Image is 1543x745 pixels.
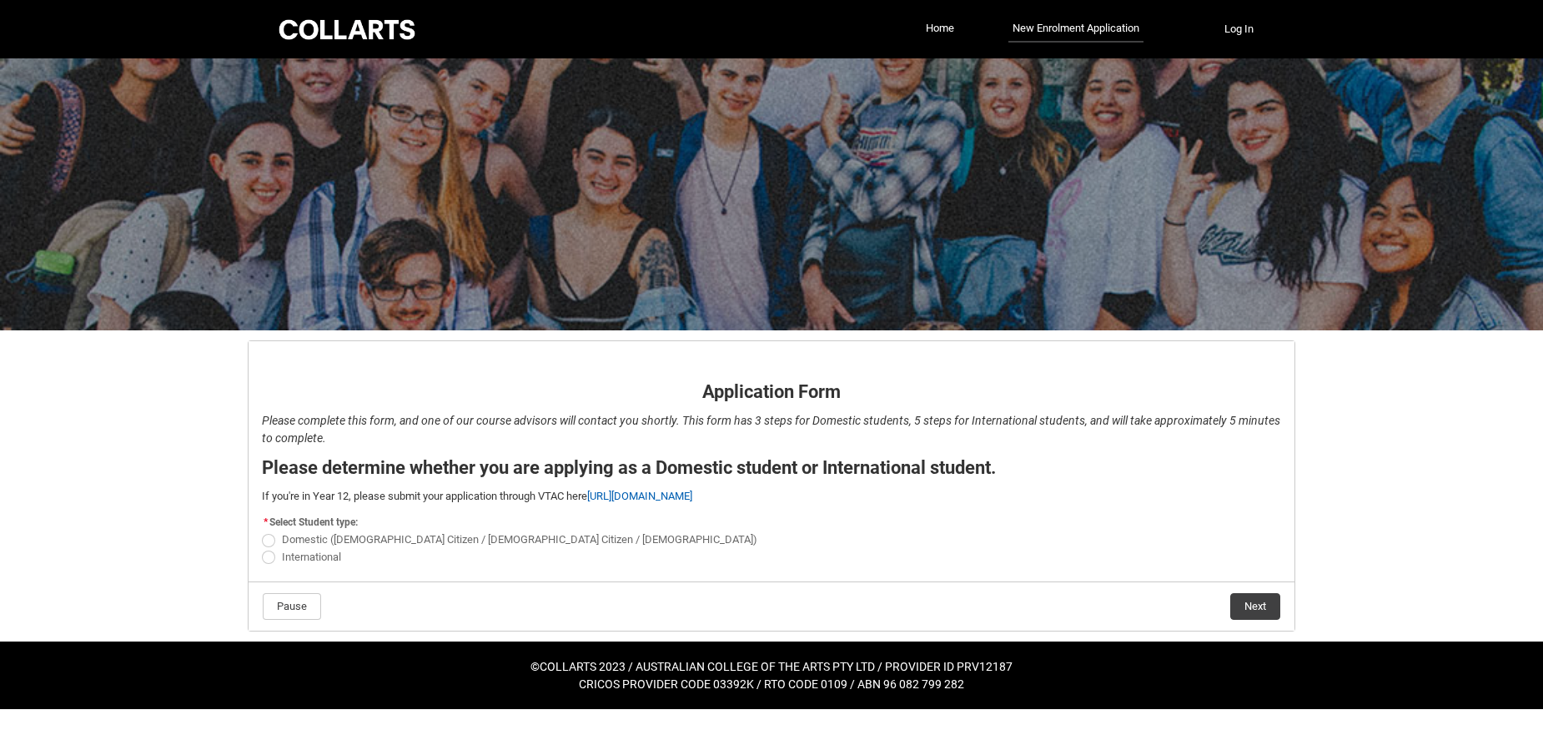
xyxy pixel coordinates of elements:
[1008,16,1143,43] a: New Enrolment Application
[264,516,268,528] abbr: required
[248,340,1295,632] article: REDU_Application_Form_for_Applicant flow
[262,488,1281,505] p: If you're in Year 12, please submit your application through VTAC here
[587,490,692,502] a: [URL][DOMAIN_NAME]
[282,551,341,563] span: International
[262,414,1280,445] em: Please complete this form, and one of our course advisors will contact you shortly. This form has...
[262,353,418,369] strong: Application Form - Page 1
[922,16,958,41] a: Home
[1230,593,1280,620] button: Next
[1210,16,1268,43] button: Log In
[263,593,321,620] button: Pause
[282,533,757,546] span: Domestic ([DEMOGRAPHIC_DATA] Citizen / [DEMOGRAPHIC_DATA] Citizen / [DEMOGRAPHIC_DATA])
[269,516,358,528] span: Select Student type:
[702,381,841,402] strong: Application Form
[262,457,996,478] strong: Please determine whether you are applying as a Domestic student or International student.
